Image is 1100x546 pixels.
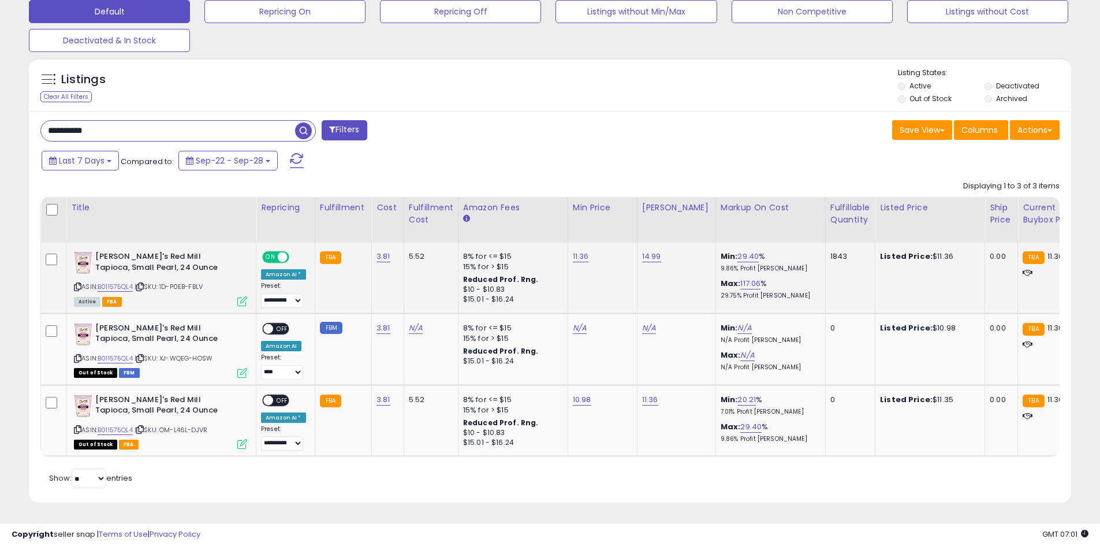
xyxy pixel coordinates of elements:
[880,394,933,405] b: Listed Price:
[409,395,449,405] div: 5.52
[273,395,292,405] span: OFF
[642,322,656,334] a: N/A
[740,278,760,289] a: 117.06
[463,214,470,224] small: Amazon Fees.
[74,297,100,307] span: All listings currently available for purchase on Amazon
[74,251,247,305] div: ASIN:
[909,94,952,103] label: Out of Stock
[721,421,741,432] b: Max:
[74,368,117,378] span: All listings that are currently out of stock and unavailable for purchase on Amazon
[721,251,816,273] div: %
[990,251,1009,262] div: 0.00
[463,295,559,304] div: $15.01 - $16.24
[263,252,278,262] span: ON
[880,251,933,262] b: Listed Price:
[1047,394,1064,405] span: 11.36
[261,413,306,423] div: Amazon AI *
[721,292,816,300] p: 29.75% Profit [PERSON_NAME]
[1047,251,1064,262] span: 11.36
[99,529,148,540] a: Terms of Use
[463,418,539,428] b: Reduced Prof. Rng.
[737,322,751,334] a: N/A
[102,297,122,307] span: FBA
[12,529,54,540] strong: Copyright
[376,322,390,334] a: 3.81
[721,394,738,405] b: Min:
[98,425,133,435] a: B011575QL4
[1023,251,1044,264] small: FBA
[409,202,453,226] div: Fulfillment Cost
[409,251,449,262] div: 5.52
[376,394,390,406] a: 3.81
[261,341,301,351] div: Amazon AI
[119,440,139,450] span: FBA
[261,282,306,308] div: Preset:
[880,202,980,214] div: Listed Price
[1047,322,1064,333] span: 11.36
[721,408,816,416] p: 7.01% Profit [PERSON_NAME]
[49,473,132,484] span: Show: entries
[135,354,212,363] span: | SKU: XJ-WQEG-HOSW
[1023,202,1082,226] div: Current Buybox Price
[830,323,866,333] div: 0
[74,395,247,448] div: ASIN:
[59,155,105,166] span: Last 7 Days
[990,395,1009,405] div: 0.00
[74,251,92,274] img: 41OQSXcwg8L._SL40_.jpg
[463,438,559,448] div: $15.01 - $16.24
[463,346,539,356] b: Reduced Prof. Rng.
[463,395,559,405] div: 8% for <= $15
[740,350,754,361] a: N/A
[954,120,1008,140] button: Columns
[119,368,140,378] span: FBM
[830,202,870,226] div: Fulfillable Quantity
[74,440,117,450] span: All listings that are currently out of stock and unavailable for purchase on Amazon
[573,251,589,262] a: 11.36
[376,202,399,214] div: Cost
[409,322,423,334] a: N/A
[463,428,559,438] div: $10 - $10.83
[830,251,866,262] div: 1843
[463,356,559,366] div: $15.01 - $16.24
[463,274,539,284] b: Reduced Prof. Rng.
[737,251,759,262] a: 29.40
[29,29,190,52] button: Deactivated & In Stock
[721,395,816,416] div: %
[320,251,341,264] small: FBA
[320,395,341,407] small: FBA
[715,197,825,243] th: The percentage added to the cost of goods (COGS) that forms the calculator for Min & Max prices.
[892,120,952,140] button: Save View
[909,81,931,91] label: Active
[996,81,1039,91] label: Deactivated
[261,202,310,214] div: Repricing
[721,202,821,214] div: Markup on Cost
[95,251,236,276] b: [PERSON_NAME]'s Red Mill Tapioca, Small Pearl, 24 Ounce
[74,395,92,418] img: 41OQSXcwg8L._SL40_.jpg
[463,202,563,214] div: Amazon Fees
[642,202,711,214] div: [PERSON_NAME]
[463,262,559,272] div: 15% for > $15
[322,120,367,140] button: Filters
[71,202,251,214] div: Title
[273,324,292,333] span: OFF
[463,285,559,295] div: $10 - $10.83
[996,94,1027,103] label: Archived
[573,322,587,334] a: N/A
[737,394,756,406] a: 20.21
[880,322,933,333] b: Listed Price:
[463,323,559,333] div: 8% for <= $15
[42,151,119,170] button: Last 7 Days
[721,350,741,361] b: Max:
[1023,395,1044,407] small: FBA
[61,72,106,88] h5: Listings
[1010,120,1060,140] button: Actions
[963,181,1060,192] div: Displaying 1 to 3 of 3 items
[135,282,203,291] span: | SKU: 1D-P0EB-FBLV
[880,395,976,405] div: $11.35
[74,323,92,346] img: 41OQSXcwg8L._SL40_.jpg
[990,323,1009,333] div: 0.00
[721,265,816,273] p: 9.86% Profit [PERSON_NAME]
[261,269,306,280] div: Amazon AI *
[880,323,976,333] div: $10.98
[721,278,741,289] b: Max:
